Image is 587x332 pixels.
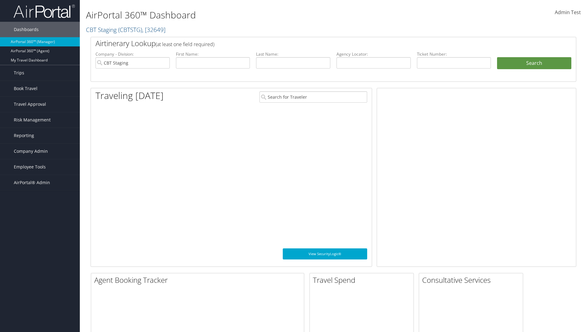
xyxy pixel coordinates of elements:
[336,51,411,57] label: Agency Locator:
[86,9,416,22] h1: AirPortal 360™ Dashboard
[118,26,142,34] span: ( CBTSTG )
[422,275,523,285] h2: Consultative Services
[14,81,37,96] span: Book Travel
[95,51,170,57] label: Company - Division:
[176,51,250,57] label: First Name:
[95,38,531,49] h2: Airtinerary Lookup
[14,159,46,175] span: Employee Tools
[555,3,581,22] a: Admin Test
[259,91,367,103] input: Search for Traveler
[256,51,330,57] label: Last Name:
[555,9,581,16] span: Admin Test
[14,112,51,128] span: Risk Management
[142,26,165,34] span: , [ 32649 ]
[94,275,304,285] h2: Agent Booking Tracker
[14,65,24,81] span: Trips
[14,144,48,159] span: Company Admin
[156,41,214,48] span: (at least one field required)
[283,248,367,259] a: View SecurityLogic®
[86,26,165,34] a: CBT Staging
[14,4,75,18] img: airportal-logo.png
[14,175,50,190] span: AirPortal® Admin
[95,89,164,102] h1: Traveling [DATE]
[313,275,414,285] h2: Travel Spend
[14,128,34,143] span: Reporting
[417,51,491,57] label: Ticket Number:
[14,97,46,112] span: Travel Approval
[14,22,39,37] span: Dashboards
[497,57,571,69] button: Search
